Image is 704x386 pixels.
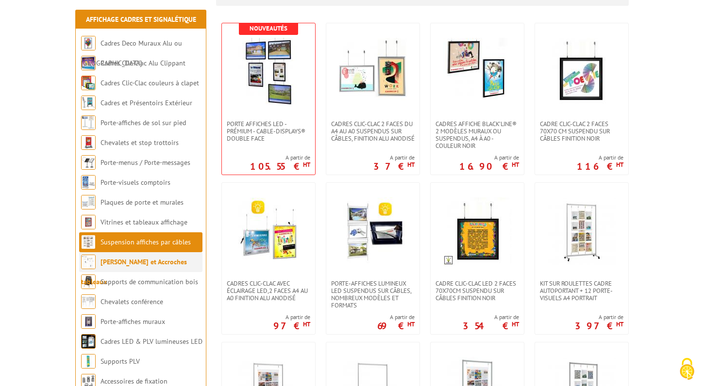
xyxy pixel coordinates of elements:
[575,313,623,321] span: A partir de
[81,314,96,329] img: Porte-affiches muraux
[577,163,623,169] p: 116 €
[81,235,96,249] img: Suspension affiches par câbles
[463,323,519,329] p: 354 €
[250,163,310,169] p: 105.55 €
[81,334,96,349] img: Cadres LED & PLV lumineuses LED
[431,280,524,302] a: Cadre Clic-Clac LED 2 faces 70x70cm suspendu sur câbles finition noir
[377,323,415,329] p: 69 €
[81,115,96,130] img: Porte-affiches de sol sur pied
[101,297,163,306] a: Chevalets conférence
[577,154,623,161] span: A partir de
[512,161,519,169] sup: HT
[101,138,179,147] a: Chevalets et stop trottoirs
[101,377,168,386] a: Accessoires de fixation
[101,218,187,226] a: Vitrines et tableaux affichage
[512,320,519,328] sup: HT
[436,280,519,302] span: Cadre Clic-Clac LED 2 faces 70x70cm suspendu sur câbles finition noir
[81,96,96,110] img: Cadres et Présentoirs Extérieur
[101,178,170,187] a: Porte-visuels comptoirs
[326,280,419,309] a: Porte-affiches lumineux LED suspendus sur câbles, nombreux modèles et formats
[443,38,511,106] img: Cadres affiche Black’Line® 2 modèles muraux ou suspendus, A4 à A0 - couleur noir
[81,354,96,369] img: Supports PLV
[303,161,310,169] sup: HT
[616,320,623,328] sup: HT
[101,337,202,346] a: Cadres LED & PLV lumineuses LED
[459,154,519,161] span: A partir de
[303,320,310,328] sup: HT
[331,120,415,142] span: Cadres Clic-Clac 2 faces du A4 au A0 suspendus sur câbles, finition alu anodisé
[81,155,96,170] img: Porte-menus / Porte-messages
[326,120,419,142] a: Cadres Clic-Clac 2 faces du A4 au A0 suspendus sur câbles, finition alu anodisé
[339,38,407,106] img: Cadres Clic-Clac 2 faces du A4 au A0 suspendus sur câbles, finition alu anodisé
[101,277,198,286] a: Supports de communication bois
[101,59,185,67] a: Cadres Clic-Clac Alu Clippant
[540,280,623,302] span: Kit sur roulettes cadre autoportant + 12 porte-visuels A4 Portrait
[377,313,415,321] span: A partir de
[273,313,310,321] span: A partir de
[81,195,96,209] img: Plaques de porte et murales
[407,320,415,328] sup: HT
[101,357,140,366] a: Supports PLV
[222,120,315,142] a: Porte Affiches LED - Prémium - Cable-Displays® Double face
[235,197,302,265] img: Cadres clic-clac avec éclairage LED,2 Faces A4 au A0 finition Alu Anodisé
[540,120,623,142] span: Cadre Clic-Clac 2 faces 70x70 cm suspendu sur câbles finition noir
[675,357,699,381] img: Cookies (fenêtre modale)
[436,120,519,149] span: Cadres affiche Black’Line® 2 modèles muraux ou suspendus, A4 à A0 - couleur noir
[373,154,415,161] span: A partir de
[250,154,310,161] span: A partir de
[331,280,415,309] span: Porte-affiches lumineux LED suspendus sur câbles, nombreux modèles et formats
[463,313,519,321] span: A partir de
[407,161,415,169] sup: HT
[101,79,199,87] a: Cadres Clic-Clac couleurs à clapet
[459,163,519,169] p: 16.90 €
[101,118,186,127] a: Porte-affiches de sol sur pied
[273,323,310,329] p: 97 €
[81,135,96,150] img: Chevalets et stop trottoirs
[101,158,190,167] a: Porte-menus / Porte-messages
[101,238,191,246] a: Suspension affiches par câbles
[250,24,287,32] b: Nouveautés
[535,120,628,142] a: Cadre Clic-Clac 2 faces 70x70 cm suspendu sur câbles finition noir
[81,215,96,229] img: Vitrines et tableaux affichage
[222,280,315,302] a: Cadres clic-clac avec éclairage LED,2 Faces A4 au A0 finition Alu Anodisé
[339,197,407,265] img: Porte-affiches lumineux LED suspendus sur câbles, nombreux modèles et formats
[101,198,184,207] a: Plaques de porte et murales
[81,257,187,286] a: [PERSON_NAME] et Accroches tableaux
[227,120,310,142] span: Porte Affiches LED - Prémium - Cable-Displays® Double face
[81,175,96,190] img: Porte-visuels comptoirs
[616,161,623,169] sup: HT
[86,15,196,24] a: Affichage Cadres et Signalétique
[101,317,165,326] a: Porte-affiches muraux
[431,120,524,149] a: Cadres affiche Black’Line® 2 modèles muraux ou suspendus, A4 à A0 - couleur noir
[227,280,310,302] span: Cadres clic-clac avec éclairage LED,2 Faces A4 au A0 finition Alu Anodisé
[81,76,96,90] img: Cadres Clic-Clac couleurs à clapet
[81,294,96,309] img: Chevalets conférence
[535,280,628,302] a: Kit sur roulettes cadre autoportant + 12 porte-visuels A4 Portrait
[575,323,623,329] p: 397 €
[101,98,192,107] a: Cadres et Présentoirs Extérieur
[670,353,704,386] button: Cookies (fenêtre modale)
[373,163,415,169] p: 37 €
[235,38,302,106] img: Porte Affiches LED - Prémium - Cable-Displays® Double face
[548,38,616,106] img: Cadre Clic-Clac 2 faces 70x70 cm suspendu sur câbles finition noir
[81,255,96,269] img: Cimaises et Accroches tableaux
[443,197,511,265] img: Cadre Clic-Clac LED 2 faces 70x70cm suspendu sur câbles finition noir
[81,39,182,67] a: Cadres Deco Muraux Alu ou [GEOGRAPHIC_DATA]
[548,197,616,265] img: Kit sur roulettes cadre autoportant + 12 porte-visuels A4 Portrait
[81,36,96,50] img: Cadres Deco Muraux Alu ou Bois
